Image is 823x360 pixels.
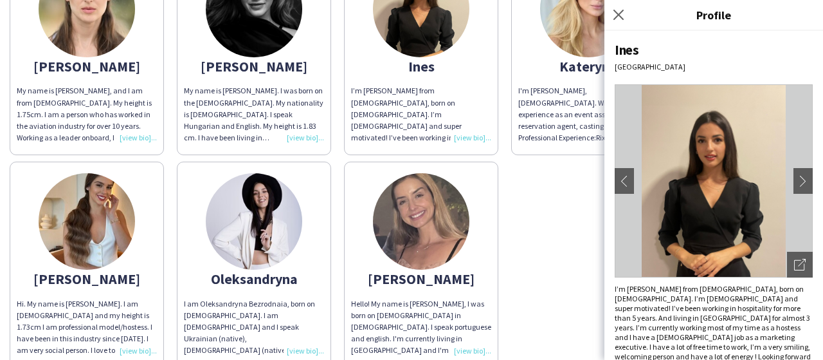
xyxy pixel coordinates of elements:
div: Ines [615,41,813,59]
div: Hi. My name is [PERSON_NAME]. I am [DEMOGRAPHIC_DATA] and my height is 1.73cm I am professional m... [17,298,157,357]
div: I am Oleksandryna Bezrodnaia, born on [DEMOGRAPHIC_DATA]. I am [DEMOGRAPHIC_DATA] and I speak Ukr... [184,298,324,357]
div: [PERSON_NAME] [17,61,157,72]
img: thumb-2a57d731-b7b6-492a-b9b5-2b59371f8645.jpg [373,173,469,270]
div: I'm [PERSON_NAME], [DEMOGRAPHIC_DATA]. With 5 years of experience as an event assistant, reservat... [518,85,658,144]
div: Kateryna [518,61,658,72]
div: My name is [PERSON_NAME], and I am from [DEMOGRAPHIC_DATA]. My height is 1.75cm. I am a person wh... [17,85,157,144]
img: thumb-662b7dc40f52e.jpeg [206,173,302,270]
div: I’m [PERSON_NAME] from [DEMOGRAPHIC_DATA], born on [DEMOGRAPHIC_DATA]. I’m [DEMOGRAPHIC_DATA] and... [351,85,491,144]
img: Crew avatar or photo [615,84,813,278]
h3: Profile [604,6,823,23]
div: Ines [351,61,491,72]
div: [PERSON_NAME] [17,273,157,285]
div: [PERSON_NAME] [184,61,324,72]
div: [GEOGRAPHIC_DATA] [615,62,813,71]
div: Hello! My name is [PERSON_NAME], I was born on [DEMOGRAPHIC_DATA] in [DEMOGRAPHIC_DATA]. I speak ... [351,298,491,357]
img: thumb-6620cb98436e3.jpeg [39,173,135,270]
div: [PERSON_NAME] [351,273,491,285]
div: My name is [PERSON_NAME]. I was born on the [DEMOGRAPHIC_DATA]. My nationality is [DEMOGRAPHIC_DA... [184,85,324,144]
div: Oleksandryna [184,273,324,285]
div: Open photos pop-in [787,252,813,278]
